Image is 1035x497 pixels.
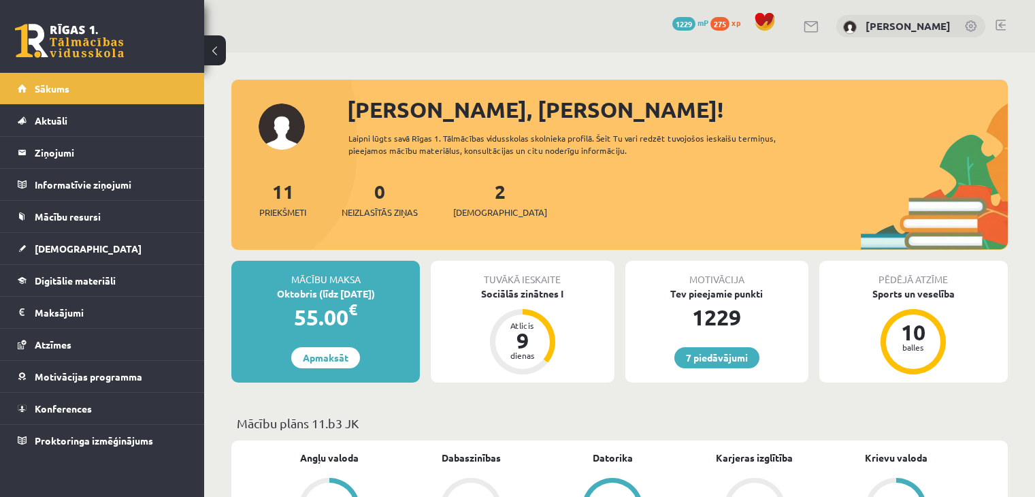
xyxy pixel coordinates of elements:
a: Sociālās zinātnes I Atlicis 9 dienas [431,287,614,376]
span: Mācību resursi [35,210,101,223]
span: € [348,300,357,319]
div: Tuvākā ieskaite [431,261,614,287]
legend: Informatīvie ziņojumi [35,169,187,200]
span: mP [697,17,708,28]
span: [DEMOGRAPHIC_DATA] [453,206,547,219]
a: Maksājumi [18,297,187,328]
div: 9 [502,330,543,351]
span: Atzīmes [35,338,71,351]
a: Rīgas 1. Tālmācības vidusskola [15,24,124,58]
div: balles [893,343,934,351]
div: Pēdējā atzīme [819,261,1008,287]
a: [PERSON_NAME] [866,19,951,33]
div: Motivācija [625,261,808,287]
a: Aktuāli [18,105,187,136]
span: 275 [710,17,729,31]
a: Mācību resursi [18,201,187,232]
a: Angļu valoda [300,451,359,465]
a: Ziņojumi [18,137,187,168]
div: 55.00 [231,301,420,334]
div: Sports un veselība [819,287,1008,301]
a: Atzīmes [18,329,187,360]
a: Proktoringa izmēģinājums [18,425,187,456]
span: Digitālie materiāli [35,274,116,287]
div: Sociālās zinātnes I [431,287,614,301]
span: Konferences [35,402,92,415]
a: Informatīvie ziņojumi [18,169,187,200]
a: 2[DEMOGRAPHIC_DATA] [453,179,547,219]
a: 0Neizlasītās ziņas [342,179,418,219]
div: 1229 [625,301,808,334]
a: 275 xp [710,17,747,28]
div: Oktobris (līdz [DATE]) [231,287,420,301]
span: Priekšmeti [259,206,306,219]
a: Sākums [18,73,187,104]
p: Mācību plāns 11.b3 JK [237,414,1002,432]
a: Konferences [18,393,187,424]
span: xp [732,17,740,28]
span: Aktuāli [35,114,67,127]
a: Apmaksāt [291,347,360,368]
a: Datorika [593,451,633,465]
legend: Maksājumi [35,297,187,328]
span: Sākums [35,82,69,95]
div: dienas [502,351,543,359]
a: Dabaszinības [442,451,501,465]
span: [DEMOGRAPHIC_DATA] [35,242,142,255]
a: Karjeras izglītība [716,451,793,465]
div: [PERSON_NAME], [PERSON_NAME]! [347,93,1008,126]
div: Mācību maksa [231,261,420,287]
legend: Ziņojumi [35,137,187,168]
div: Laipni lūgts savā Rīgas 1. Tālmācības vidusskolas skolnieka profilā. Šeit Tu vari redzēt tuvojošo... [348,132,815,157]
a: [DEMOGRAPHIC_DATA] [18,233,187,264]
div: Atlicis [502,321,543,330]
div: 10 [893,321,934,343]
span: Motivācijas programma [35,370,142,383]
img: Rūta Rutka [843,20,857,34]
a: Sports un veselība 10 balles [819,287,1008,376]
a: 7 piedāvājumi [674,347,759,368]
a: 1229 mP [672,17,708,28]
a: 11Priekšmeti [259,179,306,219]
a: Krievu valoda [865,451,927,465]
div: Tev pieejamie punkti [625,287,808,301]
span: 1229 [672,17,695,31]
a: Motivācijas programma [18,361,187,392]
span: Proktoringa izmēģinājums [35,434,153,447]
a: Digitālie materiāli [18,265,187,296]
span: Neizlasītās ziņas [342,206,418,219]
